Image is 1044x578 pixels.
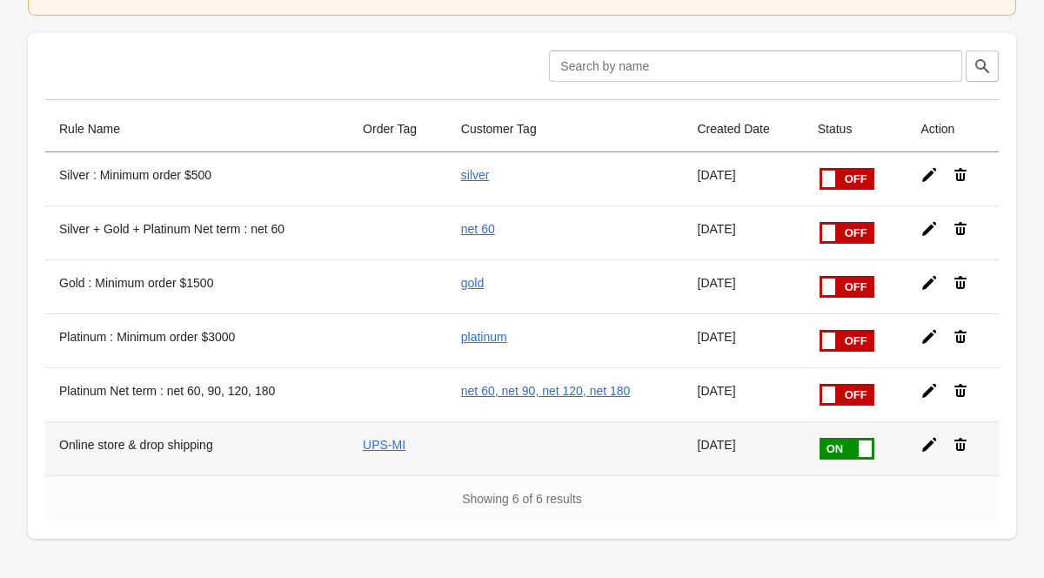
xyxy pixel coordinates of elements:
th: Action [907,106,999,152]
td: [DATE] [684,367,804,421]
a: gold [461,276,484,290]
input: Search by name [549,50,962,82]
a: platinum [461,330,507,344]
div: Showing 6 of 6 results [45,475,999,521]
a: UPS-MI [363,438,405,452]
th: Platinum Net term : net 60, 90, 120, 180 [45,367,349,421]
a: net 60 [461,222,495,236]
th: Status [804,106,907,152]
td: [DATE] [684,313,804,367]
th: Silver : Minimum order $500 [45,152,349,205]
th: Rule Name [45,106,349,152]
th: Online store & drop shipping [45,421,349,475]
th: Gold : Minimum order $1500 [45,259,349,313]
td: [DATE] [684,259,804,313]
a: net 60, net 90, net 120, net 180 [461,384,631,398]
th: Created Date [684,106,804,152]
th: Silver + Gold + Platinum Net term : net 60 [45,205,349,259]
th: Order Tag [349,106,447,152]
th: Customer Tag [447,106,684,152]
th: Platinum : Minimum order $3000 [45,313,349,367]
td: [DATE] [684,205,804,259]
a: silver [461,168,490,182]
td: [DATE] [684,152,804,205]
td: [DATE] [684,421,804,475]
